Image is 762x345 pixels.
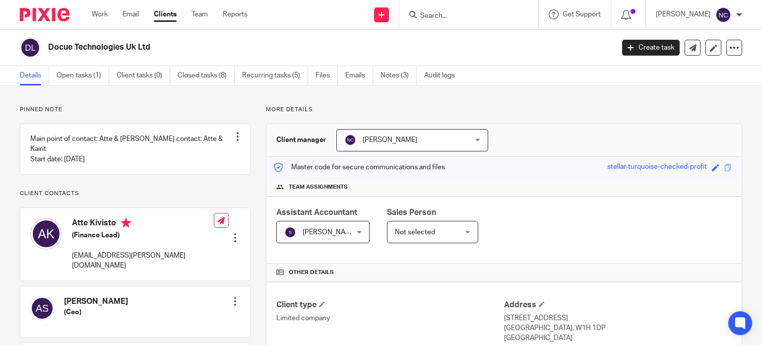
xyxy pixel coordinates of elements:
h5: (Ceo) [64,307,128,317]
span: Assistant Accountant [276,208,357,216]
p: [GEOGRAPHIC_DATA] [504,333,732,343]
span: Team assignments [289,183,348,191]
img: svg%3E [30,218,62,250]
h2: Docue Technologies Uk Ltd [48,42,496,53]
a: Client tasks (0) [117,66,170,85]
span: Not selected [395,229,435,236]
span: Other details [289,269,334,276]
a: Files [316,66,338,85]
img: svg%3E [30,296,54,320]
h5: (Finance Lead) [72,230,214,240]
span: [PERSON_NAME] K V [303,229,369,236]
h4: Address [504,300,732,310]
p: [GEOGRAPHIC_DATA], W1H 1DP [504,323,732,333]
span: Sales Person [387,208,436,216]
a: Email [123,9,139,19]
a: Notes (3) [381,66,417,85]
p: [STREET_ADDRESS] [504,313,732,323]
img: svg%3E [344,134,356,146]
p: [EMAIL_ADDRESS][PERSON_NAME][DOMAIN_NAME] [72,251,214,271]
i: Primary [121,218,131,228]
h4: Atte Kivisto [72,218,214,230]
a: Clients [154,9,177,19]
a: Work [92,9,108,19]
a: Create task [622,40,680,56]
a: Recurring tasks (5) [242,66,308,85]
span: Get Support [563,11,601,18]
p: Limited company [276,313,504,323]
p: Pinned note [20,106,251,114]
p: Client contacts [20,190,251,198]
h3: Client manager [276,135,326,145]
a: Audit logs [424,66,462,85]
input: Search [419,12,508,21]
a: Reports [223,9,248,19]
a: Emails [345,66,373,85]
a: Closed tasks (8) [178,66,235,85]
img: svg%3E [715,7,731,23]
a: Details [20,66,49,85]
p: [PERSON_NAME] [656,9,710,19]
h4: [PERSON_NAME] [64,296,128,307]
span: [PERSON_NAME] [363,137,417,143]
a: Open tasks (1) [57,66,109,85]
p: More details [266,106,742,114]
div: stellar-turquoise-checked-profit [607,162,707,173]
img: svg%3E [20,37,41,58]
p: Master code for secure communications and files [274,162,445,172]
img: Pixie [20,8,69,21]
img: svg%3E [284,226,296,238]
h4: Client type [276,300,504,310]
a: Team [191,9,208,19]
